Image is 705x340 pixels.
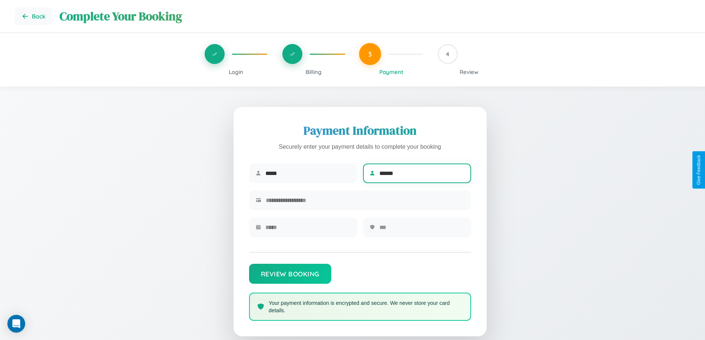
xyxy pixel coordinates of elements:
[696,155,701,185] div: Give Feedback
[306,68,322,75] span: Billing
[460,68,479,75] span: Review
[269,299,463,314] p: Your payment information is encrypted and secure. We never store your card details.
[15,7,52,25] button: Go back
[379,68,403,75] span: Payment
[60,8,690,24] h1: Complete Your Booking
[7,315,25,333] div: Open Intercom Messenger
[446,50,449,58] span: 4
[249,122,471,139] h2: Payment Information
[249,264,331,284] button: Review Booking
[249,142,471,152] p: Securely enter your payment details to complete your booking
[368,50,372,58] span: 3
[229,68,243,75] span: Login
